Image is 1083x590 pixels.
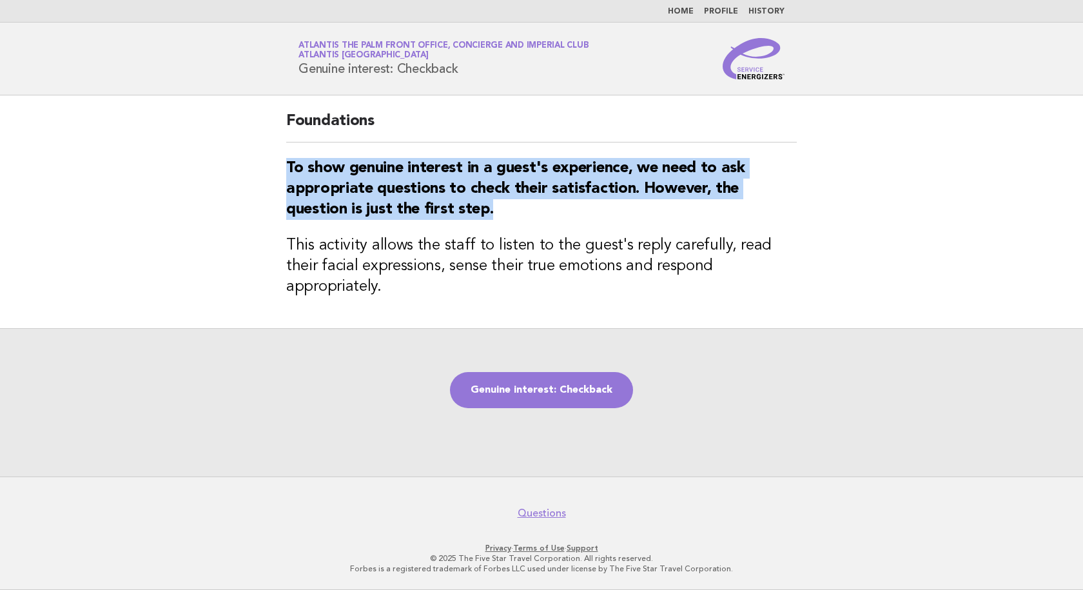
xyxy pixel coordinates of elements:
span: Atlantis [GEOGRAPHIC_DATA] [298,52,429,60]
a: Genuine interest: Checkback [450,372,633,408]
a: History [748,8,785,15]
h2: Foundations [286,111,797,143]
a: Profile [704,8,738,15]
h3: This activity allows the staff to listen to the guest's reply carefully, read their facial expres... [286,235,797,297]
p: Forbes is a registered trademark of Forbes LLC used under license by The Five Star Travel Corpora... [147,564,936,574]
a: Atlantis The Palm Front Office, Concierge and Imperial ClubAtlantis [GEOGRAPHIC_DATA] [298,41,589,59]
a: Questions [518,507,566,520]
h1: Genuine interest: Checkback [298,42,589,75]
a: Terms of Use [513,544,565,553]
p: · · [147,543,936,553]
a: Home [668,8,694,15]
img: Service Energizers [723,38,785,79]
a: Support [567,544,598,553]
p: © 2025 The Five Star Travel Corporation. All rights reserved. [147,553,936,564]
a: Privacy [485,544,511,553]
strong: To show genuine interest in a guest's experience, we need to ask appropriate questions to check t... [286,161,745,217]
